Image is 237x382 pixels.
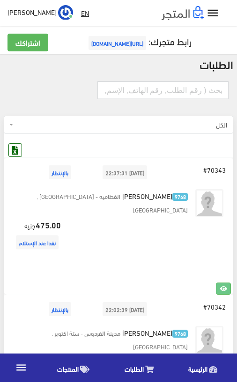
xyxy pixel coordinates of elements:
[77,5,93,21] a: EN
[57,363,79,375] span: المنتجات
[4,116,233,134] span: الكل
[49,165,71,179] span: بالإنتظار
[97,81,229,99] input: بحث ( رقم الطلب, رقم الهاتف, الإسم, البريد اﻹلكتروني )...
[173,356,237,380] a: الرئيسية
[52,327,188,352] small: مدينة الفردوس - ستة اكتوبر , [GEOGRAPHIC_DATA]
[172,193,188,201] span: 9768
[49,302,71,316] span: بالإنتظار
[156,300,233,318] div: #70342
[103,165,147,179] span: [DATE] 22:37:31
[15,120,227,129] span: الكل
[58,5,73,20] img: ...
[156,163,233,182] div: #70343
[16,235,59,249] span: نقدا عند الإستلام
[42,356,109,380] a: المنتجات
[188,363,207,375] span: الرئيسية
[36,219,61,231] strong: 475.00
[7,5,73,20] a: ... [PERSON_NAME]
[125,363,144,375] span: الطلبات
[103,302,147,316] span: [DATE] 22:02:39
[81,7,89,19] u: EN
[7,34,48,51] a: اشتراكك
[37,191,188,215] small: القطامية - [GEOGRAPHIC_DATA] , [GEOGRAPHIC_DATA]
[122,189,188,202] span: [PERSON_NAME]
[110,356,173,380] a: الطلبات
[14,217,61,252] span: جنيه
[195,326,223,354] img: avatar.png
[122,326,188,339] span: [PERSON_NAME]
[15,361,27,374] i: 
[7,6,57,18] span: [PERSON_NAME]
[4,58,233,70] h2: الطلبات
[162,6,204,20] img: .
[172,330,188,338] span: 9768
[89,36,146,50] span: [URL][DOMAIN_NAME]
[195,189,223,217] img: avatar.png
[206,7,220,20] i: 
[86,32,192,50] a: رابط متجرك:[URL][DOMAIN_NAME]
